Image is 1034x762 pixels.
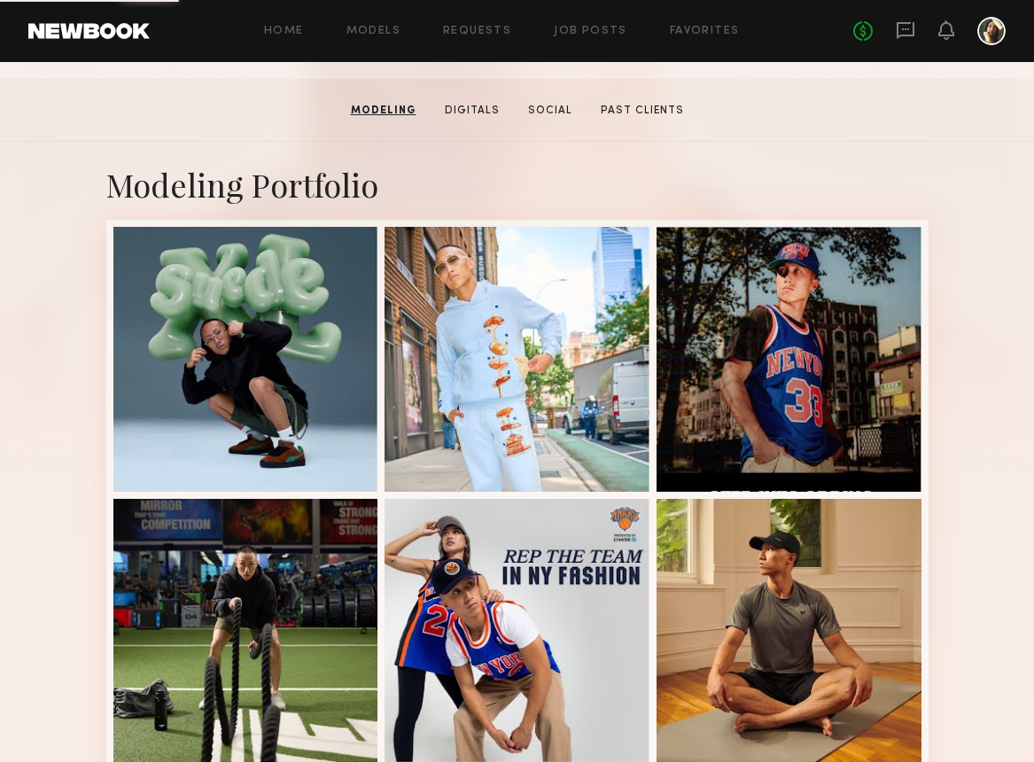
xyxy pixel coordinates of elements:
[554,26,627,37] a: Job Posts
[346,26,400,37] a: Models
[521,103,579,119] a: Social
[594,103,691,119] a: Past Clients
[443,26,511,37] a: Requests
[106,163,929,206] div: Modeling Portfolio
[438,103,507,119] a: Digitals
[670,26,740,37] a: Favorites
[344,103,424,119] a: Modeling
[264,26,304,37] a: Home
